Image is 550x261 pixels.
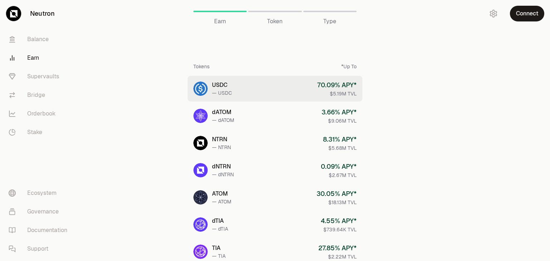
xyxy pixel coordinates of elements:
div: dNTRN [212,162,234,171]
div: $2.22M TVL [318,253,357,260]
a: NTRNNTRN— NTRN8.31% APY*$5.68M TVL [188,130,362,156]
div: TIA [212,244,226,252]
div: — USDC [212,89,232,97]
a: Earn [193,3,247,20]
a: Bridge [3,86,77,104]
div: — dATOM [212,117,234,124]
div: $9.06M TVL [322,117,357,124]
img: dTIA [193,217,208,232]
div: $739.64K TVL [321,226,357,233]
a: ATOMATOM— ATOM30.05% APY*$18.13M TVL [188,184,362,210]
a: Balance [3,30,77,49]
div: 30.05 % APY* [317,189,357,199]
div: — NTRN [212,144,231,151]
div: NTRN [212,135,231,144]
button: Connect [510,6,544,21]
div: 70.09 % APY* [317,80,357,90]
div: 4.55 % APY* [321,216,357,226]
span: Token [267,17,283,26]
div: $5.19M TVL [317,90,357,97]
span: Earn [214,17,226,26]
div: 0.09 % APY* [321,162,357,172]
img: dNTRN [193,163,208,177]
img: USDC [193,82,208,96]
div: USDC [212,81,232,89]
div: — TIA [212,252,226,260]
div: 8.31 % APY* [323,134,357,144]
div: ATOM [212,189,231,198]
div: 27.85 % APY* [318,243,357,253]
a: dATOMdATOM— dATOM3.66% APY*$9.06M TVL [188,103,362,129]
img: TIA [193,245,208,259]
a: Governance [3,202,77,221]
div: — dTIA [212,225,228,232]
a: Support [3,240,77,258]
div: $2.67M TVL [321,172,357,179]
div: Tokens [193,63,209,70]
div: $18.13M TVL [317,199,357,206]
div: *Up To [341,63,357,70]
a: USDCUSDC— USDC70.09% APY*$5.19M TVL [188,76,362,102]
a: dNTRNdNTRN— dNTRN0.09% APY*$2.67M TVL [188,157,362,183]
div: — ATOM [212,198,231,205]
a: Orderbook [3,104,77,123]
div: dTIA [212,217,228,225]
img: NTRN [193,136,208,150]
img: dATOM [193,109,208,123]
img: ATOM [193,190,208,205]
a: Earn [3,49,77,67]
a: Stake [3,123,77,142]
div: $5.68M TVL [323,144,357,152]
a: Documentation [3,221,77,240]
div: — dNTRN [212,171,234,178]
a: Ecosystem [3,184,77,202]
div: dATOM [212,108,234,117]
a: Supervaults [3,67,77,86]
span: Type [323,17,336,26]
a: dTIAdTIA— dTIA4.55% APY*$739.64K TVL [188,212,362,237]
div: 3.66 % APY* [322,107,357,117]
